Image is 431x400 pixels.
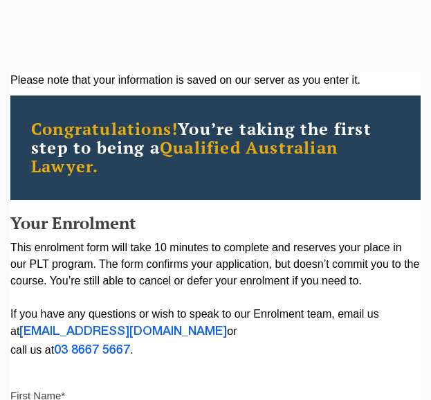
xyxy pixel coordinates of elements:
[54,345,130,356] a: 03 8667 5667
[10,214,421,232] h2: Your Enrolment
[31,120,400,176] h2: You’re taking the first step to being a
[31,136,338,177] span: Qualified Australian Lawyer.
[31,118,178,140] span: Congratulations!
[19,326,227,337] a: [EMAIL_ADDRESS][DOMAIN_NAME]
[10,239,421,360] p: This enrolment form will take 10 minutes to complete and reserves your place in our PLT program. ...
[10,72,421,89] div: Please note that your information is saved on our server as you enter it.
